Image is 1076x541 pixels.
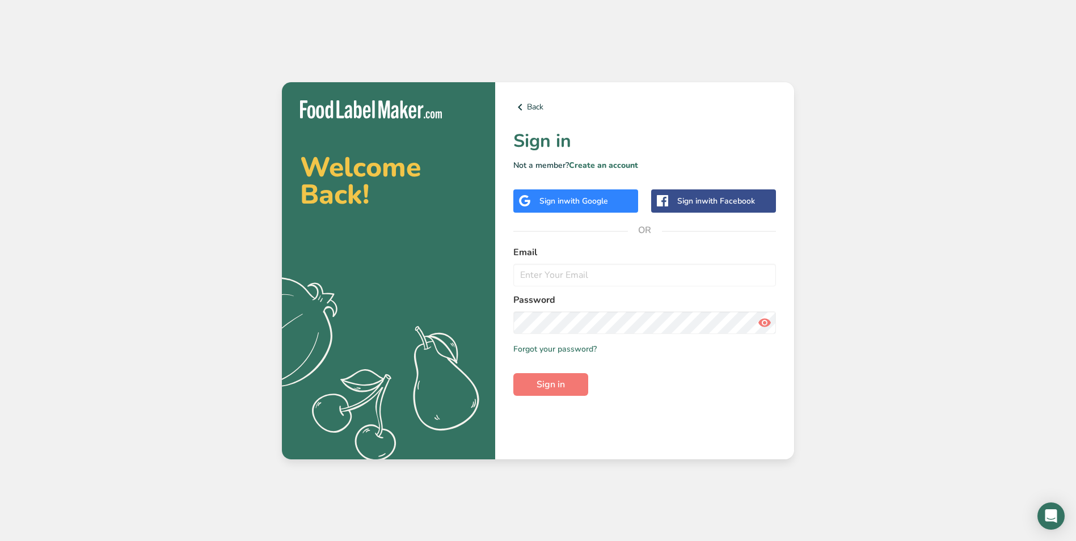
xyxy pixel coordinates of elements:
[628,213,662,247] span: OR
[513,100,776,114] a: Back
[513,159,776,171] p: Not a member?
[1037,502,1065,530] div: Open Intercom Messenger
[677,195,755,207] div: Sign in
[702,196,755,206] span: with Facebook
[513,373,588,396] button: Sign in
[539,195,608,207] div: Sign in
[537,378,565,391] span: Sign in
[564,196,608,206] span: with Google
[300,154,477,208] h2: Welcome Back!
[513,128,776,155] h1: Sign in
[513,343,597,355] a: Forgot your password?
[513,264,776,286] input: Enter Your Email
[569,160,638,171] a: Create an account
[513,293,776,307] label: Password
[513,246,776,259] label: Email
[300,100,442,119] img: Food Label Maker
